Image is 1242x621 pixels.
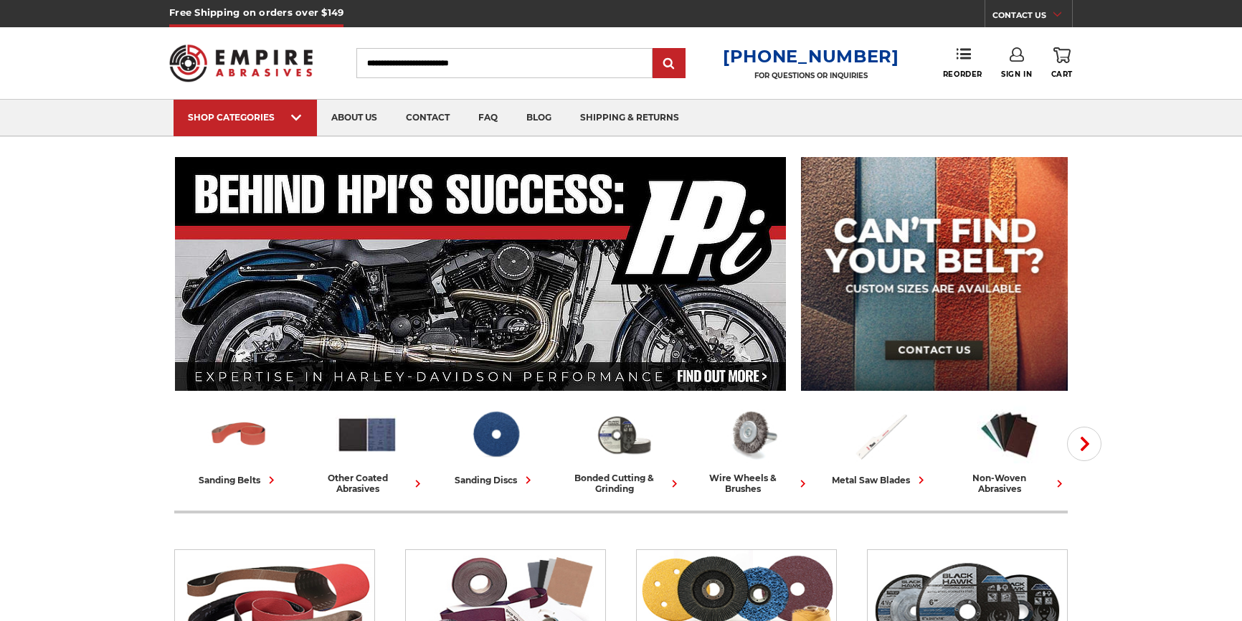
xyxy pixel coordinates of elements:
[950,404,1067,494] a: non-woven abrasives
[592,404,655,465] img: Bonded Cutting & Grinding
[943,47,982,78] a: Reorder
[565,404,682,494] a: bonded cutting & grinding
[1067,427,1101,461] button: Next
[565,473,682,494] div: bonded cutting & grinding
[723,46,899,67] a: [PHONE_NUMBER]
[199,473,279,488] div: sanding belts
[464,404,527,465] img: Sanding Discs
[992,7,1072,27] a: CONTACT US
[832,473,929,488] div: metal saw blades
[1051,47,1073,79] a: Cart
[943,70,982,79] span: Reorder
[188,112,303,123] div: SHOP CATEGORIES
[308,473,425,494] div: other coated abrasives
[822,404,939,488] a: metal saw blades
[693,473,810,494] div: wire wheels & brushes
[849,404,912,465] img: Metal Saw Blades
[336,404,399,465] img: Other Coated Abrasives
[464,100,512,136] a: faq
[1051,70,1073,79] span: Cart
[175,157,787,391] img: Banner for an interview featuring Horsepower Inc who makes Harley performance upgrades featured o...
[566,100,693,136] a: shipping & returns
[977,404,1040,465] img: Non-woven Abrasives
[169,35,313,91] img: Empire Abrasives
[317,100,392,136] a: about us
[512,100,566,136] a: blog
[723,71,899,80] p: FOR QUESTIONS OR INQUIRIES
[308,404,425,494] a: other coated abrasives
[392,100,464,136] a: contact
[180,404,297,488] a: sanding belts
[207,404,270,465] img: Sanding Belts
[721,404,784,465] img: Wire Wheels & Brushes
[693,404,810,494] a: wire wheels & brushes
[455,473,536,488] div: sanding discs
[1001,70,1032,79] span: Sign In
[655,49,683,78] input: Submit
[801,157,1068,391] img: promo banner for custom belts.
[950,473,1067,494] div: non-woven abrasives
[437,404,554,488] a: sanding discs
